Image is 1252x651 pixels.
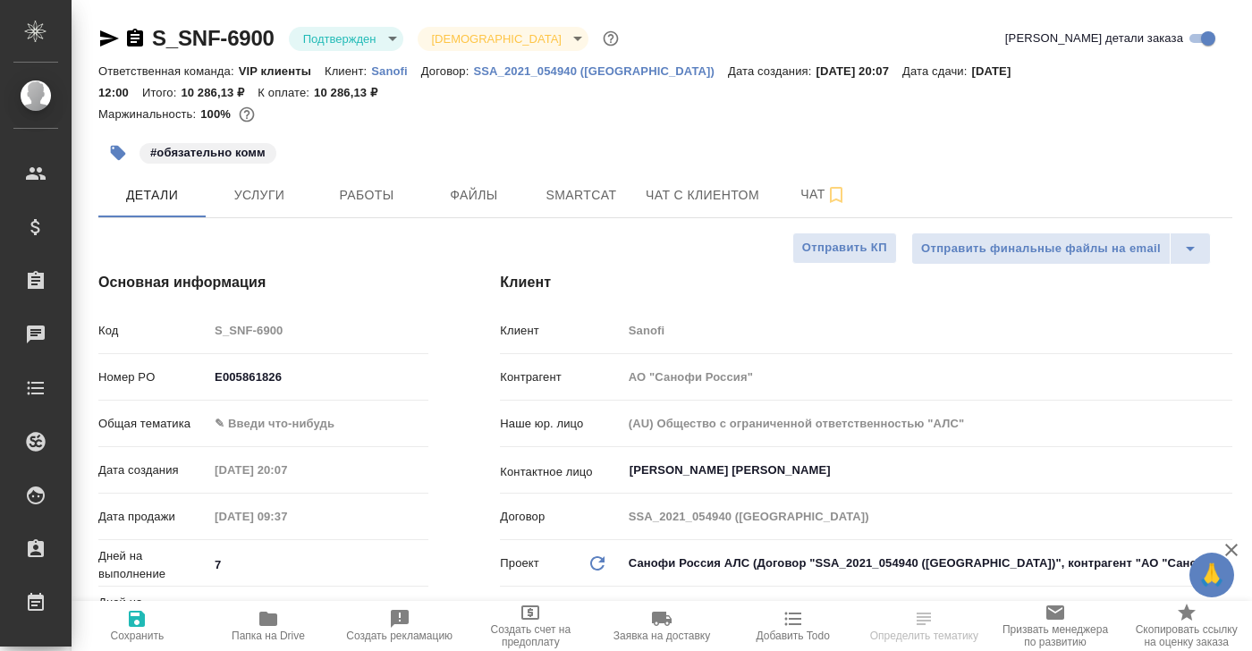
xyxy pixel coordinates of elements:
input: Пустое поле [622,364,1232,390]
p: Sanofi [371,64,421,78]
svg: Подписаться [825,184,847,206]
p: 10 286,13 ₽ [181,86,258,99]
span: Чат с клиентом [646,184,759,207]
span: Детали [109,184,195,207]
span: обязательно комм [138,144,278,159]
input: ✎ Введи что-нибудь [208,364,428,390]
button: Скопировать ссылку [124,28,146,49]
span: Заявка на доставку [613,630,710,642]
p: SSA_2021_054940 ([GEOGRAPHIC_DATA]) [473,64,728,78]
div: ✎ Введи что-нибудь [208,409,428,439]
p: Наше юр. лицо [500,415,622,433]
p: Клиент [500,322,622,340]
button: Создать счет на предоплату [465,601,596,651]
span: Услуги [216,184,302,207]
input: Пустое поле [622,503,1232,529]
a: S_SNF-6900 [152,26,275,50]
button: Скопировать ссылку на оценку заказа [1121,601,1252,651]
p: Договор [500,508,622,526]
button: Скопировать ссылку для ЯМессенджера [98,28,120,49]
p: Дата сдачи: [902,64,971,78]
input: Пустое поле [622,317,1232,343]
button: Заявка на доставку [596,601,728,651]
button: Создать рекламацию [334,601,465,651]
span: Файлы [431,184,517,207]
span: Отправить КП [802,238,887,258]
button: 0.00 RUB; [235,103,258,126]
button: Сохранить [72,601,203,651]
input: Пустое поле [208,317,428,343]
span: Создать рекламацию [346,630,453,642]
p: #обязательно комм [150,144,266,162]
button: Отправить финальные файлы на email [911,232,1171,265]
p: Дней на выполнение (авт.) [98,594,208,630]
h4: Клиент [500,272,1232,293]
button: 🙏 [1189,553,1234,597]
p: 10 286,13 ₽ [314,86,391,99]
input: Пустое поле [208,457,365,483]
input: Пустое поле [622,410,1232,436]
p: Дата создания [98,461,208,479]
p: Номер PO [98,368,208,386]
div: Подтвержден [418,27,588,51]
p: Контактное лицо [500,463,622,481]
p: К оплате: [258,86,314,99]
p: Итого: [142,86,181,99]
p: Ответственная команда: [98,64,239,78]
button: Отправить КП [792,232,897,264]
div: Подтвержден [289,27,403,51]
button: Подтвержден [298,31,382,46]
button: Определить тематику [859,601,990,651]
span: Скопировать ссылку на оценку заказа [1131,623,1241,648]
button: Призвать менеджера по развитию [990,601,1121,651]
span: Smartcat [538,184,624,207]
p: Проект [500,554,539,572]
span: Сохранить [111,630,165,642]
a: SSA_2021_054940 ([GEOGRAPHIC_DATA]) [473,63,728,78]
span: [PERSON_NAME] детали заказа [1005,30,1183,47]
span: Определить тематику [870,630,978,642]
p: Маржинальность: [98,107,200,121]
span: Отправить финальные файлы на email [921,239,1161,259]
span: Добавить Todo [756,630,829,642]
p: 100% [200,107,235,121]
input: Пустое поле [208,503,365,529]
p: Дата продажи [98,508,208,526]
span: 🙏 [1197,556,1227,594]
p: Дней на выполнение [98,547,208,583]
input: ✎ Введи что-нибудь [208,552,428,578]
a: Sanofi [371,63,421,78]
p: Общая тематика [98,415,208,433]
button: Добавить тэг [98,133,138,173]
p: Клиент: [325,64,371,78]
p: Дата создания: [728,64,816,78]
button: Добавить Todo [727,601,859,651]
span: Чат [781,183,867,206]
h4: Основная информация [98,272,428,293]
span: Папка на Drive [232,630,305,642]
p: Договор: [421,64,474,78]
span: Работы [324,184,410,207]
p: VIP клиенты [239,64,325,78]
span: Призвать менеджера по развитию [1001,623,1111,648]
p: Код [98,322,208,340]
div: split button [911,232,1211,265]
div: Санофи Россия АЛС (Договор "SSA_2021_054940 ([GEOGRAPHIC_DATA])", контрагент "АО "Санофи Россия"") [622,548,1232,579]
button: [DEMOGRAPHIC_DATA] [427,31,567,46]
p: Контрагент [500,368,622,386]
input: Пустое поле [208,598,428,624]
span: Создать счет на предоплату [476,623,586,648]
button: Open [1222,469,1226,472]
button: Доп статусы указывают на важность/срочность заказа [599,27,622,50]
div: ✎ Введи что-нибудь [215,415,407,433]
button: Папка на Drive [203,601,334,651]
p: [DATE] 20:07 [816,64,902,78]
